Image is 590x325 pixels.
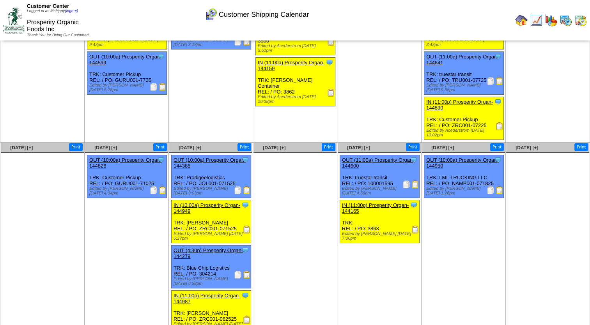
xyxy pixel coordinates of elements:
[234,186,242,194] img: Packing Slip
[516,145,538,150] a: [DATE] [+]
[342,186,419,196] div: Edited by [PERSON_NAME] [DATE] 4:56pm
[27,9,78,13] span: Logged in as Mshippy
[574,143,588,151] button: Print
[172,246,251,288] div: TRK: Blue Chip Logistics REL: / PO: 304214
[174,202,240,214] a: IN (10:00a) Prosperity Organ-144949
[219,11,309,19] span: Customer Shipping Calendar
[174,277,251,286] div: Edited by [PERSON_NAME] [DATE] 6:38pm
[241,246,249,254] img: Tooltip
[172,155,251,198] div: TRK: Prodigeelogistics REL: / PO: JOL001-071525
[494,53,502,60] img: Tooltip
[545,14,557,26] img: graph.gif
[487,186,494,194] img: Packing Slip
[426,83,503,92] div: Edited by [PERSON_NAME] [DATE] 9:55pm
[256,58,335,106] div: TRK: [PERSON_NAME] Container REL: / PO: 3862
[87,52,167,95] div: TRK: Customer Pickup REL: / PO: GURU001-7725
[347,145,370,150] a: [DATE] [+]
[342,157,414,169] a: OUT (11:00a) Prosperity Organ-144600
[179,145,201,150] a: [DATE] [+]
[89,54,161,65] a: OUT (10:00a) Prosperity Organ-144599
[159,83,167,91] img: Bill of Lading
[496,122,503,130] img: Receiving Document
[494,98,502,106] img: Tooltip
[241,156,249,164] img: Tooltip
[490,143,504,151] button: Print
[424,155,504,198] div: TRK: LML TRUCKING LLC REL: / PO: NAMP001-071825
[426,99,493,111] a: IN (11:00p) Prosperity Organ-144890
[426,54,498,65] a: OUT (11:00a) Prosperity Organ-144641
[560,14,572,26] img: calendarprod.gif
[340,155,420,198] div: TRK: truestar transit REL: / PO: 100001595
[424,52,504,95] div: TRK: truestar transit REL: / PO: TRU001-07725
[94,145,117,150] a: [DATE] [+]
[515,14,528,26] img: home.gif
[243,271,251,279] img: Bill of Lading
[69,143,83,151] button: Print
[424,97,504,140] div: TRK: Customer Pickup REL: / PO: ZRC001-07225
[157,156,165,164] img: Tooltip
[426,157,498,169] a: OUT (10:00a) Prosperity Organ-144950
[342,231,419,241] div: Edited by [PERSON_NAME] [DATE] 7:36pm
[157,53,165,60] img: Tooltip
[174,186,251,196] div: Edited by [PERSON_NAME] [DATE] 3:03pm
[402,180,410,188] img: Packing Slip
[89,83,167,92] div: Edited by [PERSON_NAME] [DATE] 5:28pm
[174,247,243,259] a: OUT (4:30p) Prosperity Organ-144279
[174,293,240,304] a: IN (11:00p) Prosperity Organ-144987
[406,143,420,151] button: Print
[431,145,454,150] a: [DATE] [+]
[411,180,419,188] img: Bill of Lading
[234,271,242,279] img: Packing Slip
[172,200,251,243] div: TRK: [PERSON_NAME] REL: / PO: ZRC001-071525
[87,155,167,198] div: TRK: Customer Pickup REL: / PO: GURU001-71025
[340,200,420,243] div: TRK: REL: / PO: 3863
[10,145,33,150] a: [DATE] [+]
[410,156,418,164] img: Tooltip
[241,291,249,299] img: Tooltip
[153,143,167,151] button: Print
[89,186,167,196] div: Edited by [PERSON_NAME] [DATE] 4:34pm
[426,128,503,138] div: Edited by Acederstrom [DATE] 10:02pm
[342,202,409,214] a: IN (11:00p) Prosperity Organ-144165
[327,89,335,97] img: Receiving Document
[496,186,503,194] img: Bill of Lading
[258,44,335,53] div: Edited by Acederstrom [DATE] 3:51pm
[243,186,251,194] img: Bill of Lading
[258,95,335,104] div: Edited by Acederstrom [DATE] 10:38pm
[426,186,503,196] div: Edited by [PERSON_NAME] [DATE] 1:26pm
[326,58,333,66] img: Tooltip
[263,145,285,150] a: [DATE] [+]
[411,226,419,233] img: Receiving Document
[27,3,69,9] span: Customer Center
[174,157,246,169] a: OUT (10:00a) Prosperity Organ-144385
[530,14,542,26] img: line_graph.gif
[150,83,158,91] img: Packing Slip
[174,231,251,241] div: Edited by [PERSON_NAME] [DATE] 6:27pm
[494,156,502,164] img: Tooltip
[27,33,89,37] span: Thank You for Being Our Customer!
[258,60,324,71] a: IN (11:00a) Prosperity Organ-144159
[243,316,251,324] img: Receiving Document
[89,157,161,169] a: OUT (10:00a) Prosperity Organ-144826
[3,7,25,33] img: ZoRoCo_Logo(Green%26Foil)%20jpg.webp
[27,19,79,33] span: Prosperity Organic Foods Inc
[574,14,587,26] img: calendarinout.gif
[243,226,251,233] img: Receiving Document
[65,9,78,13] a: (logout)
[205,8,217,21] img: calendarcustomer.gif
[237,143,251,151] button: Print
[159,186,167,194] img: Bill of Lading
[487,77,494,85] img: Packing Slip
[496,77,503,85] img: Bill of Lading
[322,143,335,151] button: Print
[150,186,158,194] img: Packing Slip
[241,201,249,209] img: Tooltip
[410,201,418,209] img: Tooltip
